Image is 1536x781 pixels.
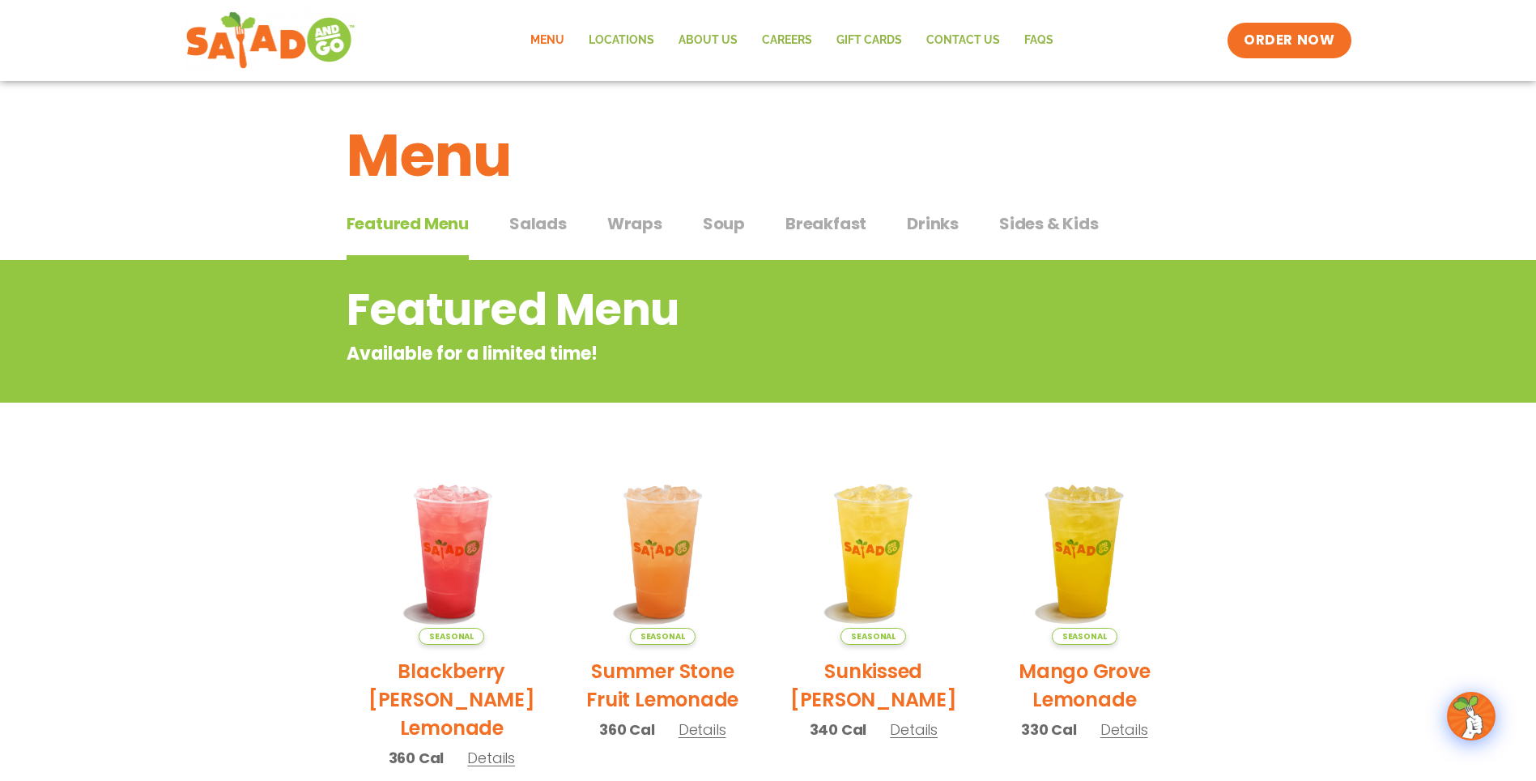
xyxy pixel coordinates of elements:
[419,628,484,645] span: Seasonal
[999,211,1099,236] span: Sides & Kids
[781,458,968,645] img: Product photo for Sunkissed Yuzu Lemonade
[1012,22,1066,59] a: FAQs
[389,747,445,769] span: 360 Cal
[185,8,356,73] img: new-SAG-logo-768×292
[347,211,469,236] span: Featured Menu
[785,211,866,236] span: Breakfast
[840,628,906,645] span: Seasonal
[991,458,1178,645] img: Product photo for Mango Grove Lemonade
[1449,694,1494,739] img: wpChatIcon
[679,719,726,740] span: Details
[347,112,1190,199] h1: Menu
[914,22,1012,59] a: Contact Us
[518,22,1066,59] nav: Menu
[569,657,756,714] h2: Summer Stone Fruit Lemonade
[1021,719,1077,740] span: 330 Cal
[810,719,867,740] span: 340 Cal
[347,277,1060,343] h2: Featured Menu
[347,340,1060,367] p: Available for a limited time!
[347,206,1190,261] div: Tabbed content
[467,748,515,768] span: Details
[518,22,577,59] a: Menu
[750,22,824,59] a: Careers
[599,719,655,740] span: 360 Cal
[607,211,662,236] span: Wraps
[1052,628,1117,645] span: Seasonal
[1100,719,1148,740] span: Details
[630,628,696,645] span: Seasonal
[907,211,959,236] span: Drinks
[703,211,745,236] span: Soup
[781,657,968,714] h2: Sunkissed [PERSON_NAME]
[824,22,914,59] a: GIFT CARDS
[991,657,1178,714] h2: Mango Grove Lemonade
[890,719,938,740] span: Details
[509,211,567,236] span: Salads
[359,458,546,645] img: Product photo for Blackberry Bramble Lemonade
[569,458,756,645] img: Product photo for Summer Stone Fruit Lemonade
[1244,31,1334,50] span: ORDER NOW
[359,657,546,742] h2: Blackberry [PERSON_NAME] Lemonade
[577,22,666,59] a: Locations
[1228,23,1351,58] a: ORDER NOW
[666,22,750,59] a: About Us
